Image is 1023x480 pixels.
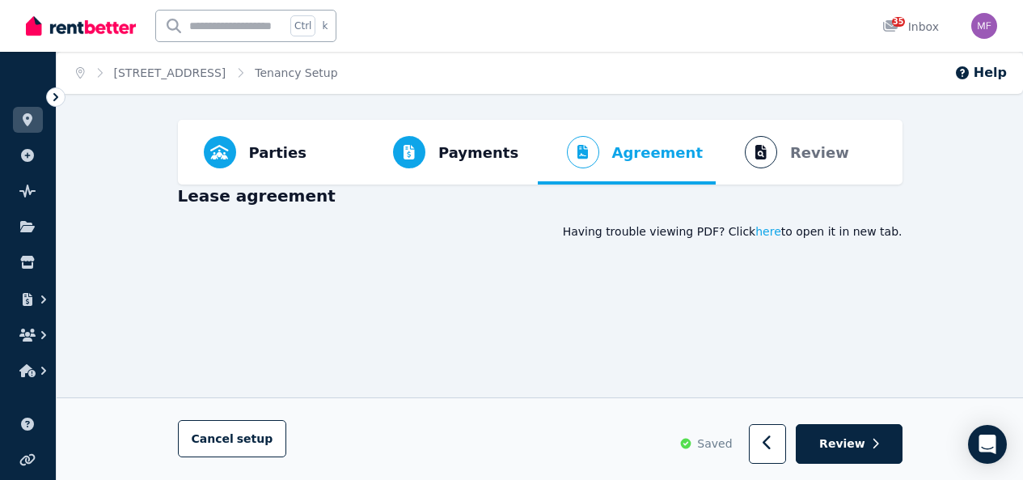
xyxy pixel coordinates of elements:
span: Ctrl [290,15,315,36]
button: Help [954,63,1007,83]
span: 35 [892,17,905,27]
span: Review [819,436,865,452]
button: Payments [364,120,531,185]
h3: Lease agreement [178,185,903,207]
img: RentBetter [26,14,136,38]
span: Cancel [192,433,273,446]
button: Review [796,425,902,465]
span: Agreement [612,142,704,164]
button: Agreement [538,120,717,185]
div: Having trouble viewing PDF? Click to open it in new tab. [178,223,903,240]
span: setup [237,431,273,448]
span: Payments [438,142,518,164]
span: k [322,19,328,32]
nav: Breadcrumb [57,52,357,94]
div: Open Intercom Messenger [968,425,1007,464]
nav: Progress [178,120,903,185]
div: Inbox [882,19,939,35]
img: Michael Farrugia [971,13,997,39]
a: [STREET_ADDRESS] [114,66,226,79]
span: here [755,223,781,240]
span: Tenancy Setup [255,65,337,81]
button: Cancelsetup [178,421,287,458]
span: Saved [697,436,732,452]
span: Parties [249,142,306,164]
button: Parties [191,120,319,185]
